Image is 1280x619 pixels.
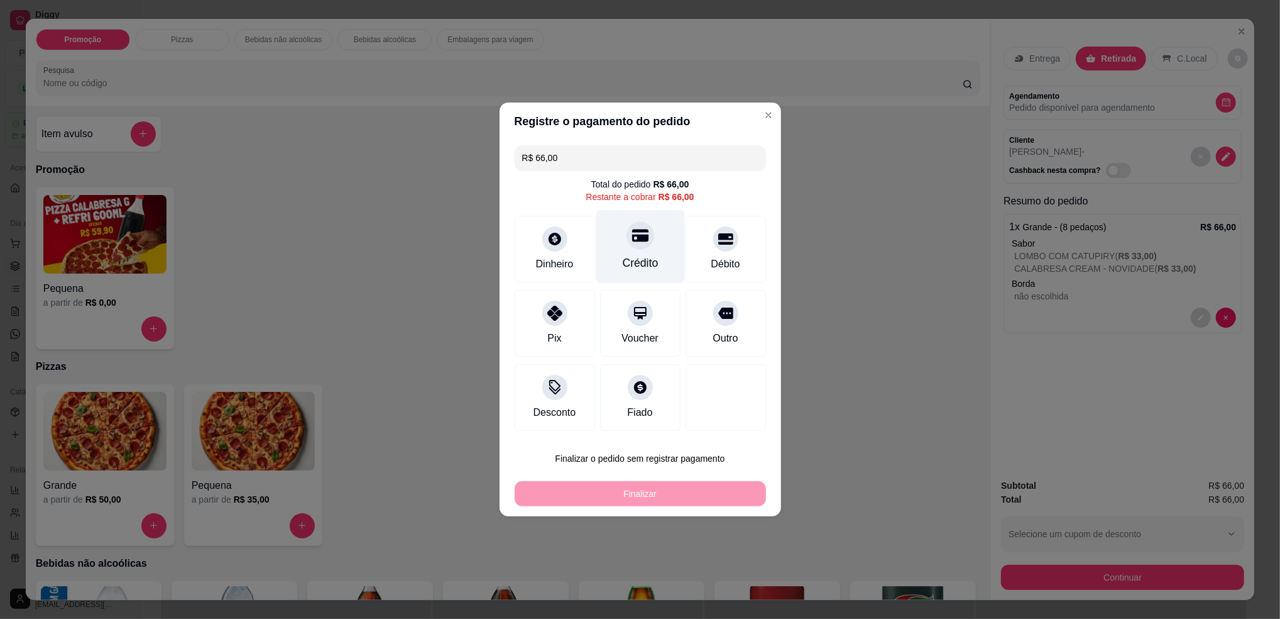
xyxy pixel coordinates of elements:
div: Outro [713,331,738,346]
div: Pix [547,331,561,346]
div: Restante a cobrar [586,191,694,203]
div: Total do pedido [591,178,689,191]
div: Fiado [627,405,652,420]
header: Registre o pagamento do pedido [500,103,781,140]
div: R$ 66,00 [654,178,689,191]
input: Ex.: hambúrguer de cordeiro [522,145,758,170]
div: Desconto [533,405,576,420]
button: Finalizar o pedido sem registrar pagamento [515,446,766,471]
button: Close [758,105,779,125]
div: Crédito [622,255,658,271]
div: Voucher [621,331,659,346]
div: R$ 66,00 [659,191,694,203]
div: Débito [711,257,740,272]
div: Dinheiro [536,257,574,272]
